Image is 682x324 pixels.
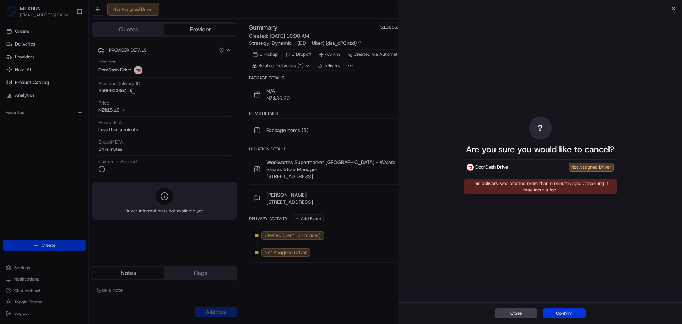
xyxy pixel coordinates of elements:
[495,308,537,318] button: Close
[466,144,614,155] p: Are you sure you would like to cancel?
[529,117,552,139] div: ?
[543,308,586,318] button: Confirm
[475,164,508,171] span: DoorDash Drive
[467,164,474,171] img: DoorDash Drive
[464,179,617,194] div: This delivery was created more than 5 minutes ago. Cancelling it may incur a fee.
